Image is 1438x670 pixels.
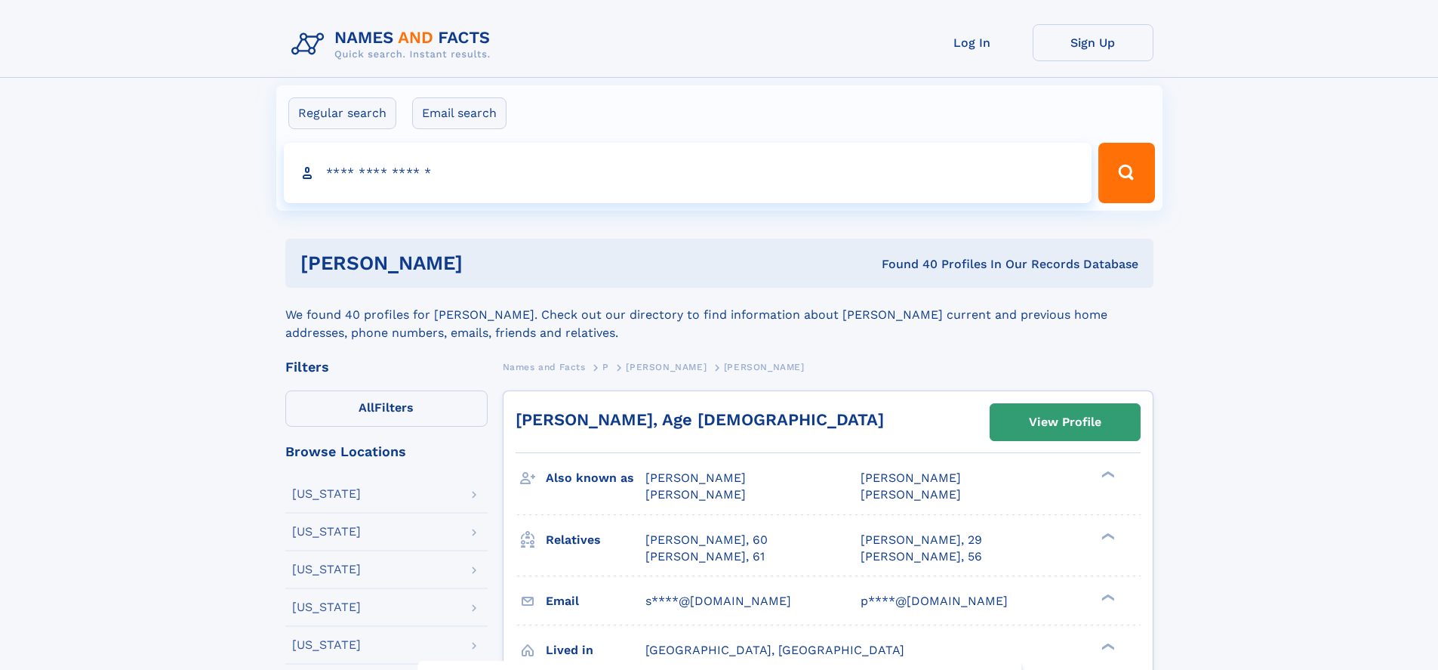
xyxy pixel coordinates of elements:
[626,357,707,376] a: [PERSON_NAME]
[912,24,1033,61] a: Log In
[1098,143,1154,203] button: Search Button
[1098,470,1116,480] div: ❯
[503,357,586,376] a: Names and Facts
[672,256,1138,273] div: Found 40 Profiles In Our Records Database
[1098,641,1116,651] div: ❯
[861,487,961,502] span: [PERSON_NAME]
[645,487,746,502] span: [PERSON_NAME]
[284,143,1092,203] input: search input
[285,445,488,459] div: Browse Locations
[645,548,765,565] a: [PERSON_NAME], 61
[288,97,396,129] label: Regular search
[1098,592,1116,602] div: ❯
[292,488,361,500] div: [US_STATE]
[285,391,488,427] label: Filters
[626,362,707,372] span: [PERSON_NAME]
[645,643,904,657] span: [GEOGRAPHIC_DATA], [GEOGRAPHIC_DATA]
[292,639,361,651] div: [US_STATE]
[292,601,361,613] div: [US_STATE]
[546,638,645,663] h3: Lived in
[546,527,645,553] h3: Relatives
[292,526,361,538] div: [US_STATE]
[645,471,746,485] span: [PERSON_NAME]
[292,563,361,576] div: [US_STATE]
[602,357,609,376] a: P
[602,362,609,372] span: P
[1098,531,1116,541] div: ❯
[990,404,1140,440] a: View Profile
[546,465,645,491] h3: Also known as
[285,288,1153,342] div: We found 40 profiles for [PERSON_NAME]. Check out our directory to find information about [PERSON...
[285,360,488,374] div: Filters
[1033,24,1153,61] a: Sign Up
[861,548,982,565] a: [PERSON_NAME], 56
[645,532,768,548] a: [PERSON_NAME], 60
[861,471,961,485] span: [PERSON_NAME]
[1029,405,1101,440] div: View Profile
[285,24,503,65] img: Logo Names and Facts
[516,410,884,429] a: [PERSON_NAME], Age [DEMOGRAPHIC_DATA]
[861,532,982,548] a: [PERSON_NAME], 29
[300,254,673,273] h1: [PERSON_NAME]
[359,400,374,415] span: All
[546,588,645,614] h3: Email
[724,362,805,372] span: [PERSON_NAME]
[412,97,507,129] label: Email search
